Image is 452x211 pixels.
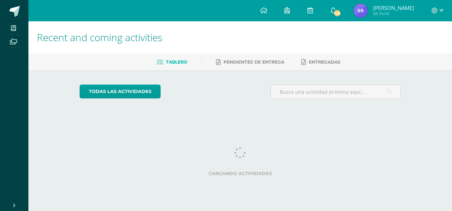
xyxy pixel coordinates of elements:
a: todas las Actividades [80,85,161,98]
span: Tablero [166,59,187,65]
span: 138 [333,9,341,17]
input: Busca una actividad próxima aquí... [271,85,401,99]
a: Pendientes de entrega [216,56,284,68]
a: Entregadas [301,56,340,68]
a: Tablero [157,56,187,68]
span: Entregadas [309,59,340,65]
span: Recent and coming activities [37,31,162,44]
span: Pendientes de entrega [224,59,284,65]
span: Mi Perfil [373,11,414,17]
span: [PERSON_NAME] [373,4,414,11]
label: Cargando actividades [80,171,401,176]
img: 1b4a89752cde68d743794c9550562de8.png [354,4,368,18]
